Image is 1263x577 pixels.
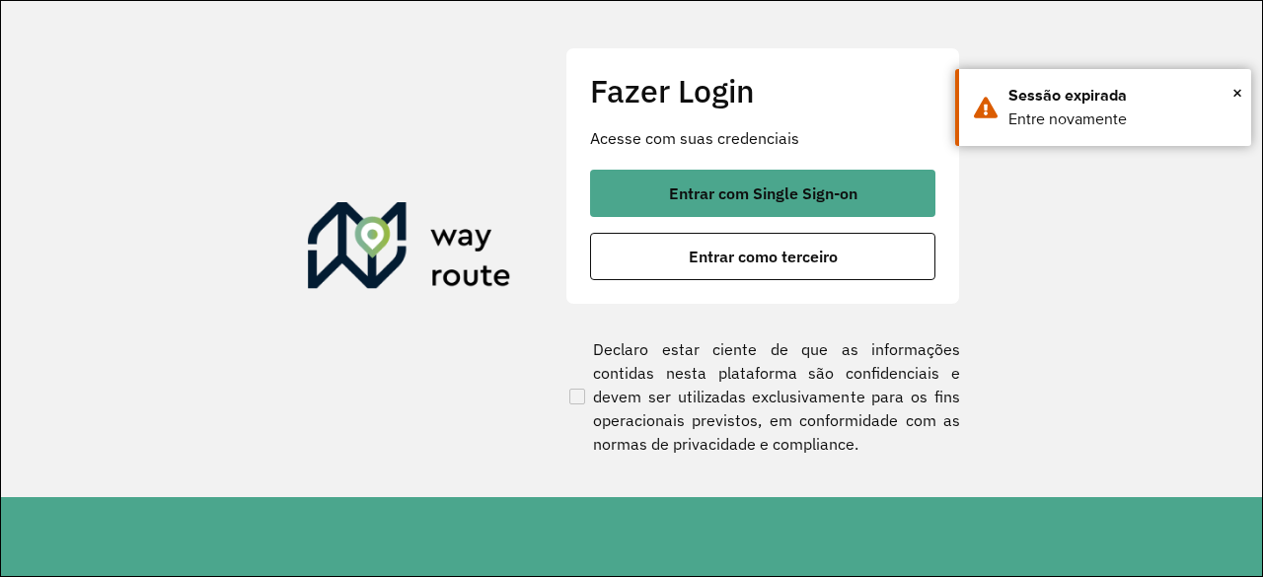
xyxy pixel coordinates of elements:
[590,126,935,150] p: Acesse com suas credenciais
[590,72,935,109] h2: Fazer Login
[1232,78,1242,108] span: ×
[565,337,960,456] label: Declaro estar ciente de que as informações contidas nesta plataforma são confidenciais e devem se...
[1008,108,1236,131] div: Entre novamente
[669,185,857,201] span: Entrar com Single Sign-on
[308,202,511,297] img: Roteirizador AmbevTech
[1008,84,1236,108] div: Sessão expirada
[1232,78,1242,108] button: Close
[689,249,838,264] span: Entrar como terceiro
[590,233,935,280] button: button
[590,170,935,217] button: button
